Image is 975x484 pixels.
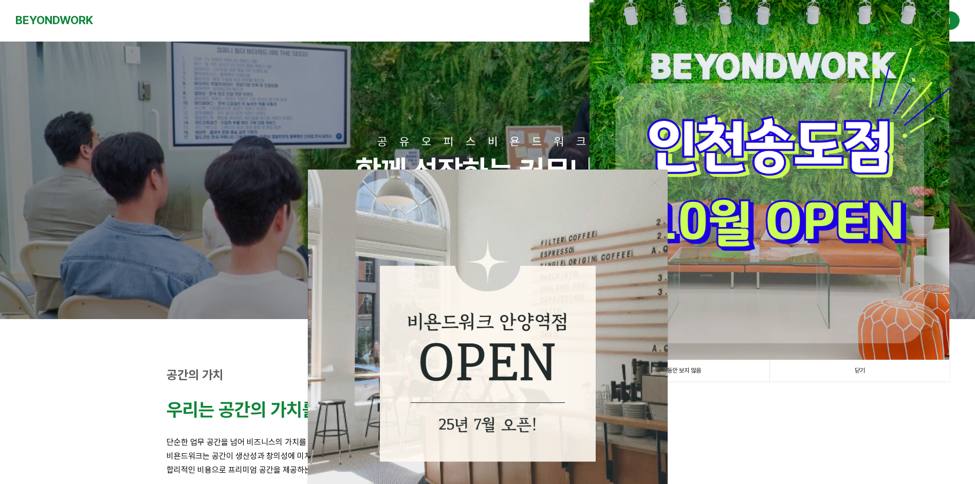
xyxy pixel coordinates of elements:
[167,463,809,477] p: 합리적인 비용으로 프리미엄 공간을 제공하는 것이 비욘드워크의 철학입니다.
[167,367,224,382] strong: 공간의 가치
[167,435,809,449] p: 단순한 업무 공간을 넘어 비즈니스의 가치를 높이는 영감의 공간을 만듭니다.
[15,11,93,30] a: BEYONDWORK
[167,449,809,463] p: 비욘드워크는 공간이 생산성과 창의성에 미치는 영향을 잘 알고 있습니다.
[590,360,769,381] a: 1일 동안 보지 않음
[769,360,949,381] a: 닫기
[167,399,391,421] strong: 우리는 공간의 가치를 높입니다.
